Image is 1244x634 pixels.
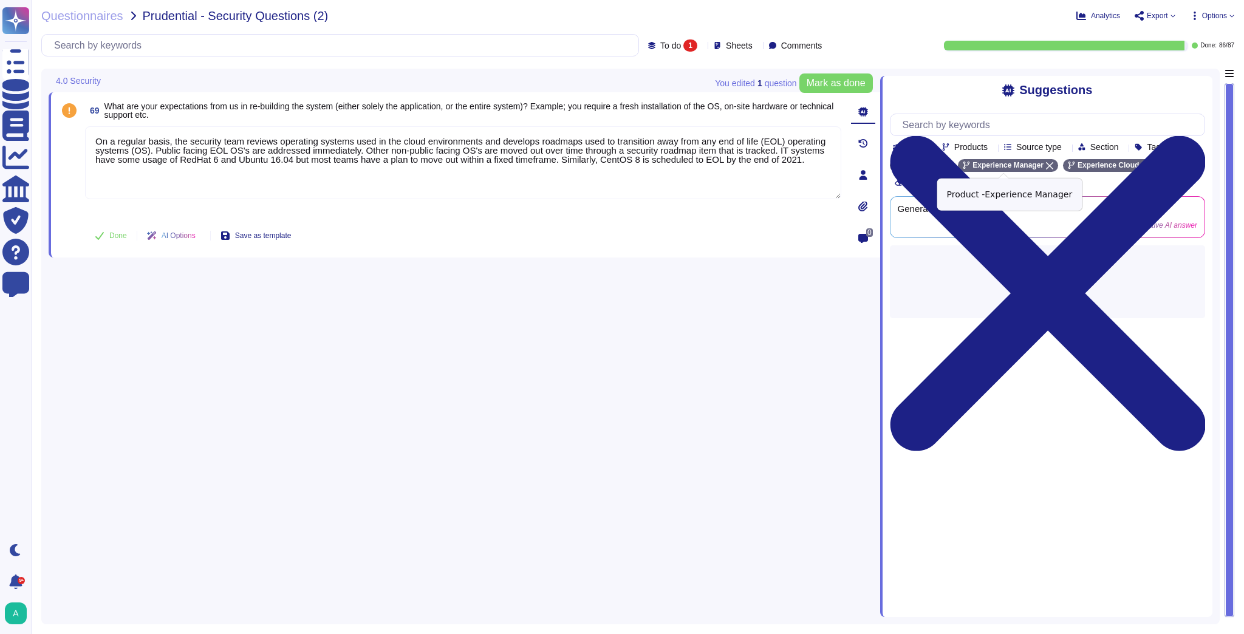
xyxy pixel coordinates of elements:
span: Export [1147,12,1168,19]
span: Sheets [726,41,753,50]
span: Save as template [235,232,292,239]
button: Done [85,223,137,248]
span: AI Options [162,232,196,239]
span: Questionnaires [41,10,123,22]
div: 9+ [18,577,25,584]
span: 86 / 87 [1219,43,1234,49]
span: You edited question [715,79,796,87]
b: 1 [757,79,762,87]
span: 69 [85,106,100,115]
button: user [2,600,35,627]
span: Comments [781,41,822,50]
span: What are your expectations from us in re-building the system (either solely the application, or t... [104,101,834,120]
span: Done: [1200,43,1217,49]
span: Done [109,232,127,239]
span: Prudential - Security Questions (2) [143,10,329,22]
button: Save as template [211,223,301,248]
span: Analytics [1091,12,1120,19]
input: Search by keywords [897,114,1205,135]
div: Product - Experience Manager [937,179,1082,211]
button: Analytics [1076,11,1120,21]
span: Mark as done [807,78,866,88]
button: Mark as done [799,73,873,93]
span: 4.0 Security [56,77,101,85]
textarea: On a regular basis, the security team reviews operating systems used in the cloud environments an... [85,126,841,199]
img: user [5,602,27,624]
span: Options [1202,12,1227,19]
span: 0 [866,228,873,237]
span: To do [660,41,681,50]
div: 1 [683,39,697,52]
input: Search by keywords [48,35,638,56]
